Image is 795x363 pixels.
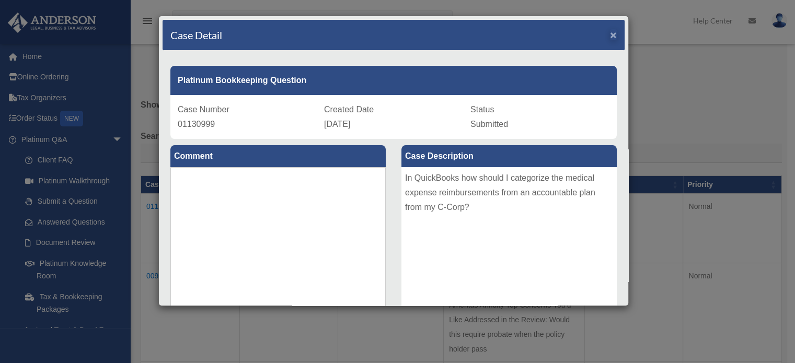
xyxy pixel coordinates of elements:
span: [DATE] [324,120,350,128]
div: In QuickBooks how should I categorize the medical expense reimbursements from an accountable plan... [401,167,617,324]
div: Platinum Bookkeeping Question [170,66,617,95]
span: 01130999 [178,120,215,128]
label: Comment [170,145,386,167]
h4: Case Detail [170,28,222,42]
span: Status [470,105,494,114]
span: Submitted [470,120,508,128]
span: Case Number [178,105,229,114]
span: Created Date [324,105,374,114]
button: Close [610,29,617,40]
label: Case Description [401,145,617,167]
span: × [610,29,617,41]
